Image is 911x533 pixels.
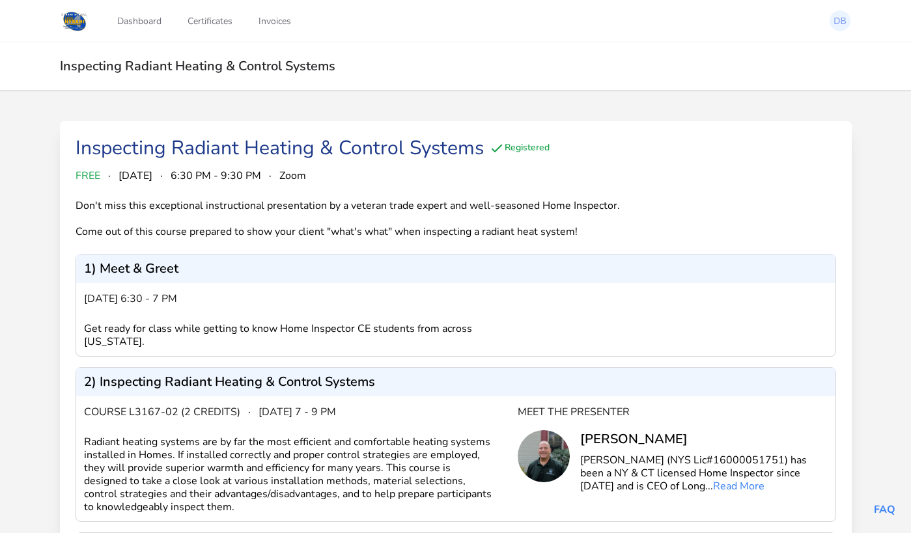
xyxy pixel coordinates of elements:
span: FREE [76,168,100,184]
span: [DATE] 6:30 - 7 pm [84,291,177,307]
span: · [248,404,251,420]
img: Daniel Bartels [830,10,850,31]
span: Zoom [279,168,306,184]
div: Registered [489,141,550,156]
span: [DATE] 7 - 9 pm [259,404,336,420]
div: [PERSON_NAME] [580,430,828,448]
a: FAQ [874,502,895,517]
span: · [269,168,272,184]
div: Don't miss this exceptional instructional presentation by a veteran trade expert and well-seasone... [76,199,646,238]
div: Inspecting Radiant Heating & Control Systems [76,137,484,160]
h2: Inspecting Radiant Heating & Control Systems [60,58,852,74]
a: Read More [713,479,764,493]
span: Course L3167-02 (2 credits) [84,404,240,420]
div: Meet the Presenter [518,404,828,420]
p: [PERSON_NAME] (NYS Lic#16000051751) has been a NY & CT licensed Home Inspector since [DATE] and i... [580,454,828,493]
div: Radiant heating systems are by far the most efficient and comfortable heating systems installed i... [84,435,518,513]
p: 2) Inspecting Radiant Heating & Control Systems [84,376,375,389]
span: · [108,168,111,184]
span: [DATE] [119,168,152,184]
p: 1) Meet & Greet [84,262,178,275]
span: 6:30 PM - 9:30 PM [171,168,261,184]
img: Chris Long [518,430,570,482]
img: Logo [60,9,89,33]
span: · [160,168,163,184]
div: Get ready for class while getting to know Home Inspector CE students from across [US_STATE]. [84,322,518,348]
